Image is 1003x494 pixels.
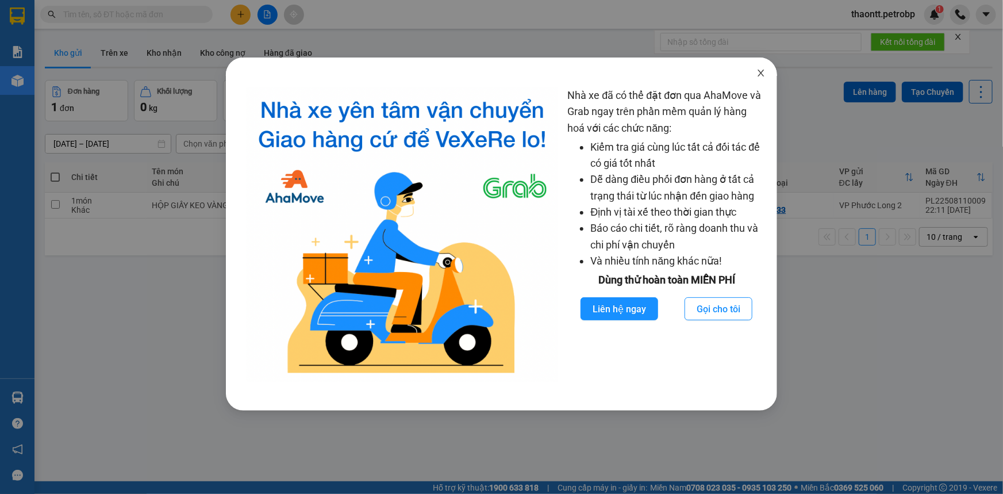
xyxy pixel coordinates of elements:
[685,297,752,320] button: Gọi cho tôi
[745,58,777,90] button: Close
[581,297,658,320] button: Liên hệ ngay
[590,204,766,220] li: Định vị tài xế theo thời gian thực
[590,253,766,269] li: Và nhiều tính năng khác nữa!
[593,302,646,316] span: Liên hệ ngay
[567,87,766,382] div: Nhà xe đã có thể đặt đơn qua AhaMove và Grab ngay trên phần mềm quản lý hàng hoá với các chức năng:
[590,171,766,204] li: Dễ dàng điều phối đơn hàng ở tất cả trạng thái từ lúc nhận đến giao hàng
[756,68,766,78] span: close
[697,302,740,316] span: Gọi cho tôi
[590,139,766,172] li: Kiểm tra giá cùng lúc tất cả đối tác để có giá tốt nhất
[590,220,766,253] li: Báo cáo chi tiết, rõ ràng doanh thu và chi phí vận chuyển
[567,272,766,288] div: Dùng thử hoàn toàn MIỄN PHÍ
[247,87,559,382] img: logo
